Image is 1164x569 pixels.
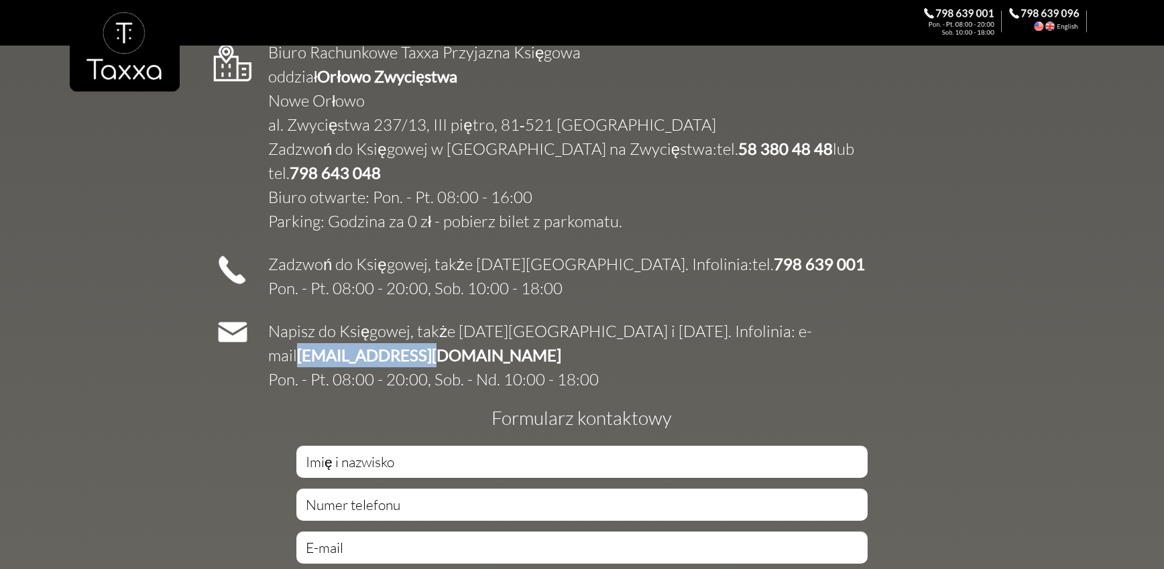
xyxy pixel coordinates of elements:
[924,8,1009,35] div: Zadzwoń do Księgowej. 798 639 001
[717,139,833,159] a: tel.58 380 48 48
[254,319,953,391] td: Napisz do Księgowej, także [DATE][GEOGRAPHIC_DATA] i [DATE]. Infolinia: e-mail Pon. - Pt. 08:00 -...
[254,40,854,233] td: Biuro Rachunkowe Taxxa Przyjazna Księgowa oddział Nowe Orłowo al. Zwycięstwa 237/13, III piętro, ...
[290,163,381,182] b: 798 643 048
[774,254,865,273] b: 798 639 001
[297,345,561,365] a: [EMAIL_ADDRESS][DOMAIN_NAME]
[491,406,672,429] strong: Formularz kontaktowy
[296,531,868,564] input: E-mail
[738,139,833,158] b: 58 380 48 48
[218,255,247,284] img: Contact_Phone_Icon.png
[296,489,868,521] input: Numer telefonu
[268,163,381,183] a: tel.798 643 048
[296,446,868,478] input: Imię i nazwisko
[1009,8,1094,35] div: Call the Accountant. 798 639 096
[752,254,865,274] a: tel.798 639 001
[254,252,865,300] td: Zadzwoń do Księgowej, także [DATE][GEOGRAPHIC_DATA]. Infolinia: Pon. - Pt. 08:00 - 20:00, Sob. 10...
[218,322,247,342] img: Contact_Mail_Icon.png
